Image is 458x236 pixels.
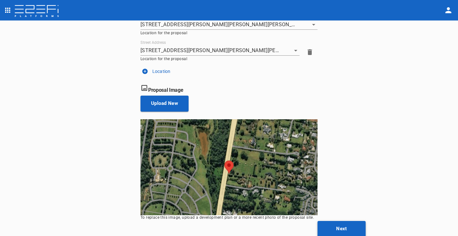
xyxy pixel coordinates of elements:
p: Location for the proposal [140,31,318,35]
button: Open [309,20,318,29]
h6: Proposal Image [140,84,318,93]
button: Upload New [140,96,189,112]
p: Location [152,68,170,75]
p: Location for the proposal [140,57,300,61]
button: Location [140,66,318,76]
button: Open [291,46,300,55]
span: To replace this image, upload a development plan or a more recent photo of the proposal site. [140,215,314,220]
img: Proposal Image [140,119,318,215]
label: Street Address [140,40,166,45]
